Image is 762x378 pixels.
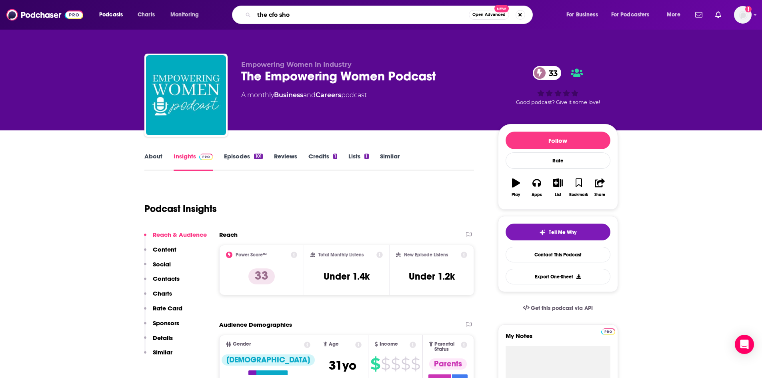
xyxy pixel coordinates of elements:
button: Share [589,173,610,202]
a: Careers [316,91,341,99]
span: For Business [566,9,598,20]
a: Business [274,91,303,99]
p: 33 [248,268,275,284]
span: $ [391,358,400,370]
button: Apps [526,173,547,202]
span: Tell Me Why [549,229,576,236]
a: Pro website [601,327,615,335]
div: [DEMOGRAPHIC_DATA] [222,354,315,366]
button: Sponsors [144,319,179,334]
h1: Podcast Insights [144,203,217,215]
div: List [555,192,561,197]
h2: Reach [219,231,238,238]
a: Episodes101 [224,152,262,171]
button: Details [144,334,173,349]
div: Apps [532,192,542,197]
a: Credits1 [308,152,337,171]
span: Get this podcast via API [531,305,593,312]
div: 101 [254,154,262,159]
button: Follow [506,132,610,149]
div: 1 [364,154,368,159]
p: Details [153,334,173,342]
p: Similar [153,348,172,356]
div: 33Good podcast? Give it some love! [498,61,618,110]
button: open menu [561,8,608,21]
img: Podchaser - Follow, Share and Rate Podcasts [6,7,83,22]
a: Reviews [274,152,297,171]
p: Social [153,260,171,268]
span: 33 [541,66,562,80]
span: $ [401,358,410,370]
a: InsightsPodchaser Pro [174,152,213,171]
span: Parental Status [434,342,460,352]
button: Open AdvancedNew [469,10,509,20]
p: Contacts [153,275,180,282]
div: Bookmark [569,192,588,197]
img: User Profile [734,6,752,24]
div: Parents [429,358,467,370]
span: Empowering Women in Industry [241,61,352,68]
button: Export One-Sheet [506,269,610,284]
h3: Under 1.2k [409,270,455,282]
p: Sponsors [153,319,179,327]
img: tell me why sparkle [539,229,546,236]
h2: Total Monthly Listens [318,252,364,258]
div: Play [512,192,520,197]
button: open menu [94,8,133,21]
a: About [144,152,162,171]
button: open menu [661,8,690,21]
button: open menu [606,8,661,21]
span: Age [329,342,339,347]
span: 31 yo [329,358,356,373]
a: Similar [380,152,400,171]
img: The Empowering Women Podcast [146,55,226,135]
button: Content [144,246,176,260]
div: Search podcasts, credits, & more... [240,6,540,24]
div: Rate [506,152,610,169]
p: Reach & Audience [153,231,207,238]
button: Social [144,260,171,275]
img: Podchaser Pro [601,328,615,335]
h2: Power Score™ [236,252,267,258]
label: My Notes [506,332,610,346]
span: Monitoring [170,9,199,20]
span: Podcasts [99,9,123,20]
span: and [303,91,316,99]
svg: Add a profile image [745,6,752,12]
div: A monthly podcast [241,90,367,100]
button: Rate Card [144,304,182,319]
span: Logged in as amooers [734,6,752,24]
button: tell me why sparkleTell Me Why [506,224,610,240]
button: Reach & Audience [144,231,207,246]
button: Show profile menu [734,6,752,24]
button: Bookmark [568,173,589,202]
span: Income [380,342,398,347]
a: Charts [132,8,160,21]
button: Charts [144,290,172,304]
span: $ [381,358,390,370]
span: For Podcasters [611,9,650,20]
input: Search podcasts, credits, & more... [254,8,469,21]
p: Rate Card [153,304,182,312]
span: $ [411,358,420,370]
p: Content [153,246,176,253]
button: List [547,173,568,202]
h2: New Episode Listens [404,252,448,258]
button: Similar [144,348,172,363]
span: Open Advanced [472,13,506,17]
div: Share [594,192,605,197]
div: 1 [333,154,337,159]
a: Get this podcast via API [516,298,600,318]
span: Charts [138,9,155,20]
img: Podchaser Pro [199,154,213,160]
a: 33 [533,66,562,80]
h2: Audience Demographics [219,321,292,328]
span: More [667,9,680,20]
button: Play [506,173,526,202]
button: open menu [165,8,209,21]
div: Open Intercom Messenger [735,335,754,354]
a: Contact This Podcast [506,247,610,262]
a: Show notifications dropdown [712,8,724,22]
